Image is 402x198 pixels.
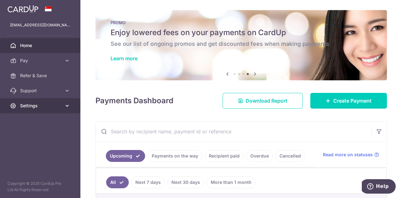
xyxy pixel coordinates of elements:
a: Overdue [246,150,273,162]
span: Settings [20,103,62,109]
span: Download Report [246,97,287,104]
p: [EMAIL_ADDRESS][DOMAIN_NAME] [10,22,70,28]
a: More than 1 month [207,176,256,188]
a: Next 7 days [131,176,165,188]
a: Create Payment [310,93,387,109]
a: Learn more [111,55,138,62]
span: Read more on statuses [323,152,373,158]
a: Download Report [223,93,303,109]
a: All [106,176,129,188]
a: Payments on the way [148,150,202,162]
a: Upcoming [106,150,145,162]
img: Latest Promos banner [95,10,387,80]
a: Recipient paid [205,150,244,162]
span: Create Payment [333,97,372,104]
h4: Payments Dashboard [95,95,173,106]
img: CardUp [8,5,38,13]
iframe: Opens a widget where you can find more information [362,179,396,195]
a: Read more on statuses [323,152,379,158]
a: Next 30 days [167,176,204,188]
h5: Enjoy lowered fees on your payments on CardUp [111,28,372,38]
input: Search by recipient name, payment id or reference [96,121,372,142]
span: Home [20,42,62,49]
span: Support [20,88,62,94]
p: PROMO [111,20,372,25]
span: Refer & Save [20,72,62,79]
span: Pay [20,57,62,64]
a: Cancelled [275,150,305,162]
h6: See our list of ongoing promos and get discounted fees when making payments [111,40,372,48]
